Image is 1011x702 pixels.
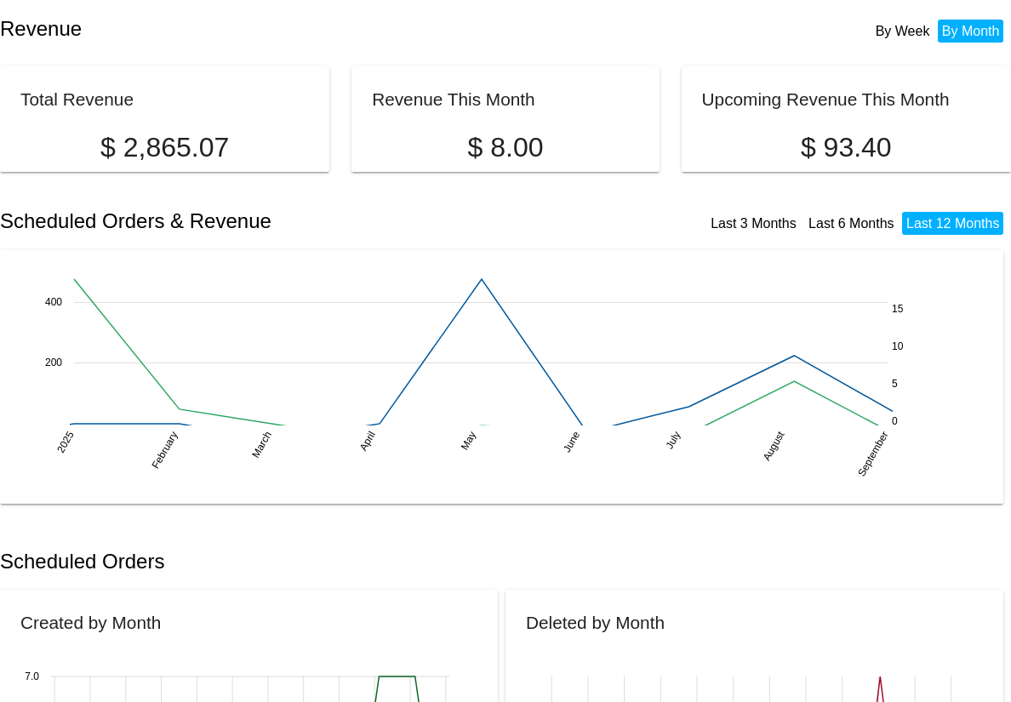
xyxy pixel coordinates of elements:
h2: Revenue This Month [372,89,535,109]
text: 10 [892,340,904,352]
h2: Total Revenue [20,89,134,109]
h2: Created by Month [20,613,161,632]
text: July [664,429,683,450]
text: September [855,429,890,478]
a: Last 6 Months [808,216,894,231]
p: $ 2,865.07 [20,132,309,163]
h2: Deleted by Month [526,613,665,632]
text: April [357,429,378,453]
text: 0 [892,414,898,426]
text: March [249,429,274,459]
h2: Upcoming Revenue This Month [702,89,950,109]
p: $ 93.40 [702,132,991,163]
text: 400 [45,296,62,308]
text: June [561,429,582,454]
text: 2025 [54,429,77,454]
text: February [150,429,180,471]
text: 7.0 [25,671,39,682]
a: Last 3 Months [711,216,797,231]
li: By Week [871,20,934,43]
text: 5 [892,378,898,390]
text: May [459,429,478,452]
text: 15 [892,303,904,315]
a: Last 12 Months [906,216,999,231]
text: 200 [45,357,62,368]
text: August [761,429,787,463]
p: $ 8.00 [372,132,639,163]
li: By Month [938,20,1004,43]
